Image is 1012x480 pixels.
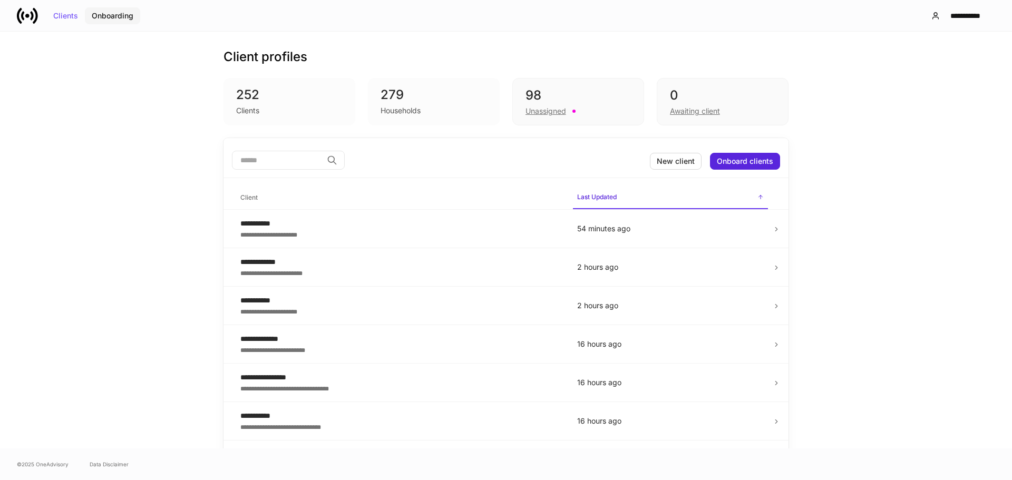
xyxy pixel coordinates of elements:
p: 54 minutes ago [577,223,764,234]
div: Clients [53,12,78,19]
div: 98 [526,87,631,104]
div: Onboarding [92,12,133,19]
button: Clients [46,7,85,24]
div: 0Awaiting client [657,78,789,125]
div: Households [381,105,421,116]
p: 16 hours ago [577,339,764,349]
h6: Last Updated [577,192,617,202]
div: 98Unassigned [512,78,644,125]
div: 0 [670,87,775,104]
span: Client [236,187,565,209]
p: 2 hours ago [577,300,764,311]
p: 16 hours ago [577,377,764,388]
button: Onboard clients [710,153,780,170]
button: Onboarding [85,7,140,24]
h6: Client [240,192,258,202]
span: © 2025 OneAdvisory [17,460,69,468]
span: Last Updated [573,187,768,209]
p: 16 hours ago [577,416,764,426]
div: Unassigned [526,106,566,116]
p: 2 hours ago [577,262,764,272]
h3: Client profiles [223,48,307,65]
div: Awaiting client [670,106,720,116]
div: Clients [236,105,259,116]
div: New client [657,158,695,165]
div: 279 [381,86,487,103]
div: Onboard clients [717,158,773,165]
div: 252 [236,86,343,103]
a: Data Disclaimer [90,460,129,468]
button: New client [650,153,702,170]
